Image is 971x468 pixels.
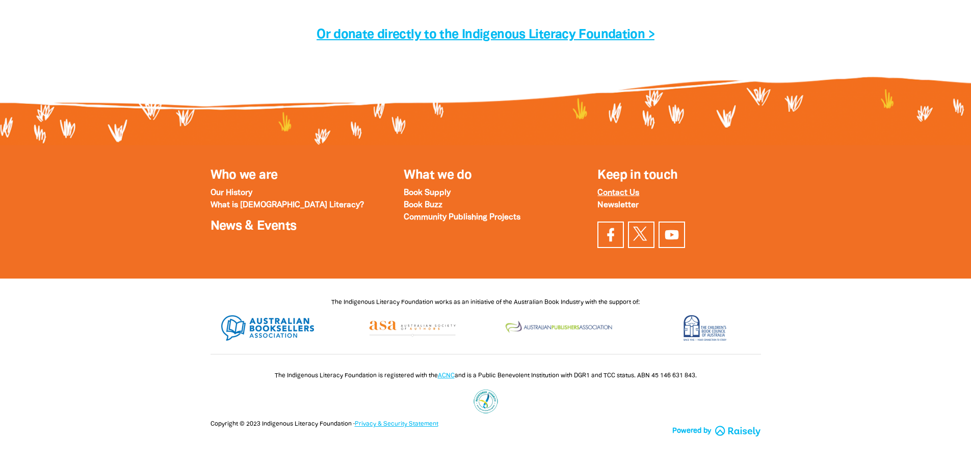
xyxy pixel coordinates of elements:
a: Book Supply [404,189,451,197]
a: News & Events [211,221,297,232]
a: Find us on Twitter [628,222,654,248]
span: Copyright © 2023 Indigenous Literacy Foundation · [211,421,438,427]
span: The Indigenous Literacy Foundation works as an initiative of the Australian Book Industry with th... [331,299,640,305]
a: Find us on YouTube [659,222,685,248]
a: Visit our facebook page [597,222,624,248]
a: Privacy & Security Statement [355,421,438,427]
a: Contact Us [597,189,639,197]
a: What is [DEMOGRAPHIC_DATA] Literacy? [211,202,364,209]
a: Book Buzz [404,202,442,209]
span: The Indigenous Literacy Foundation is registered with the and is a Public Benevolent Institution ... [275,373,697,378]
span: Keep in touch [597,170,677,181]
a: Or donate directly to the Indigenous Literacy Foundation > [317,29,654,41]
a: Our History [211,189,252,197]
a: Powered by [672,426,761,436]
a: Who we are [211,170,278,181]
a: Community Publishing Projects [404,214,520,221]
a: What we do [404,170,471,181]
a: Newsletter [597,202,639,209]
a: ACNC [438,373,455,378]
